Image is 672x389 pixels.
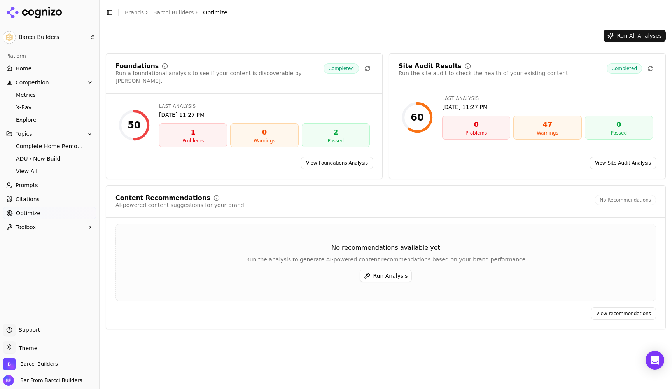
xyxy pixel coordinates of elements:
a: Home [3,62,96,75]
div: Problems [446,130,507,136]
div: 60 [411,111,423,124]
div: No recommendations available yet [116,243,656,252]
span: Theme [16,345,37,351]
button: Open user button [3,375,82,386]
div: Problems [163,138,224,144]
button: Competition [3,76,96,89]
span: View All [16,167,84,175]
button: Run Analysis [360,270,412,282]
div: Last Analysis [159,103,370,109]
div: 0 [446,119,507,130]
span: Barcci Builders [20,361,58,368]
span: Complete Home Remodel [16,142,84,150]
div: Platform [3,50,96,62]
button: Topics [3,128,96,140]
span: Bar From Barcci Builders [17,377,82,384]
span: X-Ray [16,103,84,111]
a: View Site Audit Analysis [590,157,656,169]
div: 47 [517,119,578,130]
span: Optimize [16,209,40,217]
a: ADU / New Build [13,153,87,164]
a: Citations [3,193,96,205]
span: Competition [16,79,49,86]
div: 0 [588,119,649,130]
a: Explore [13,114,87,125]
div: [DATE] 11:27 PM [159,111,370,119]
a: Brands [125,9,144,16]
a: X-Ray [13,102,87,113]
a: Complete Home Remodel [13,141,87,152]
span: Optimize [203,9,227,16]
div: Content Recommendations [115,195,210,201]
span: Barcci Builders [19,34,87,41]
a: View recommendations [591,307,656,320]
a: Metrics [13,89,87,100]
span: Citations [16,195,40,203]
div: Run a foundational analysis to see if your content is discoverable by [PERSON_NAME]. [115,69,324,85]
div: Last Analysis [442,95,653,102]
a: Optimize [3,207,96,219]
div: Open Intercom Messenger [646,351,664,370]
a: View Foundations Analysis [301,157,373,169]
nav: breadcrumb [125,9,227,16]
div: Warnings [234,138,295,144]
span: Explore [16,116,84,124]
div: 0 [234,127,295,138]
a: Prompts [3,179,96,191]
button: Toolbox [3,221,96,233]
span: Topics [16,130,32,138]
a: View All [13,166,87,177]
span: Metrics [16,91,84,99]
div: 50 [128,119,140,131]
span: Home [16,65,31,72]
img: Bar From Barcci Builders [3,375,14,386]
div: Run the site audit to check the health of your existing content [399,69,568,77]
div: Passed [305,138,366,144]
img: Barcci Builders [3,358,16,370]
span: Prompts [16,181,38,189]
span: ADU / New Build [16,155,84,163]
span: Completed [607,63,642,74]
div: AI-powered content suggestions for your brand [115,201,244,209]
div: Passed [588,130,649,136]
span: Toolbox [16,223,36,231]
a: Barcci Builders [153,9,194,16]
button: Run All Analyses [604,30,666,42]
div: 2 [305,127,366,138]
div: Foundations [115,63,159,69]
div: 1 [163,127,224,138]
span: Support [16,326,40,334]
div: Site Audit Results [399,63,462,69]
span: Completed [324,63,359,74]
div: Warnings [517,130,578,136]
div: Run the analysis to generate AI-powered content recommendations based on your brand performance [116,256,656,263]
img: Barcci Builders [3,31,16,44]
span: No Recommendations [595,195,656,205]
button: Open organization switcher [3,358,58,370]
div: [DATE] 11:27 PM [442,103,653,111]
